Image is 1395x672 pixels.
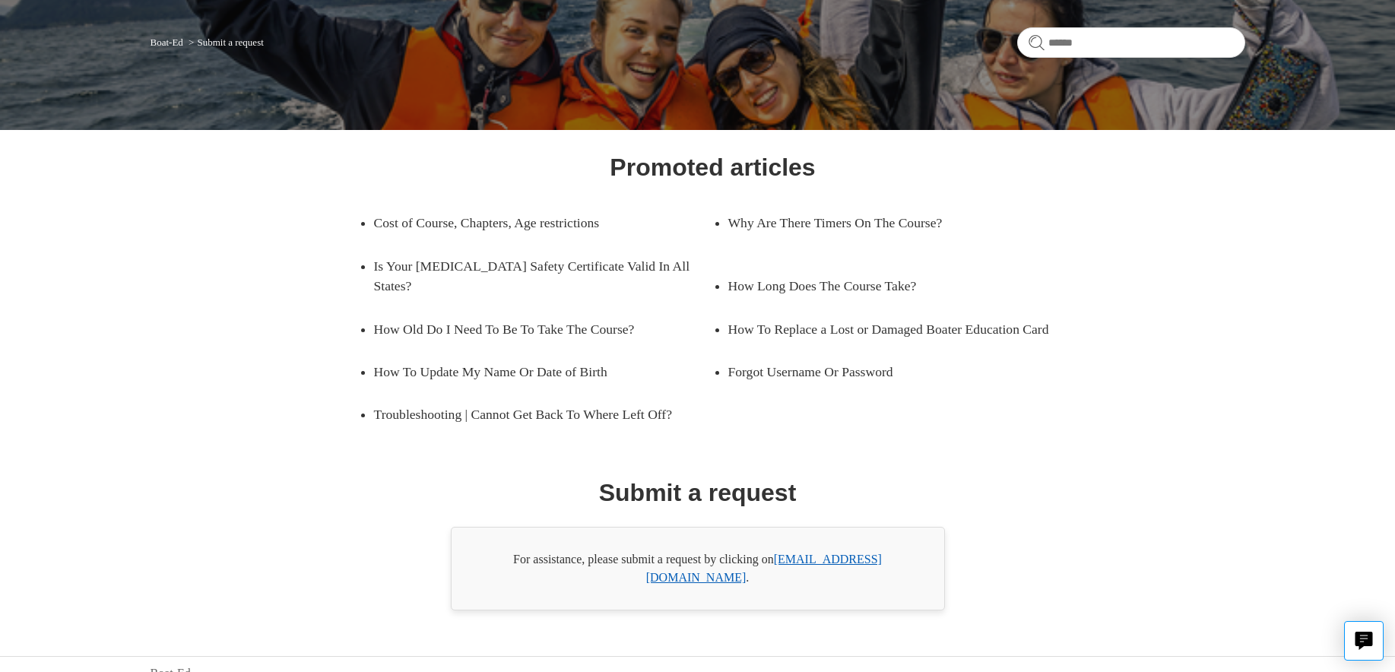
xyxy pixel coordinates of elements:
a: How To Replace a Lost or Damaged Boater Education Card [728,308,1067,350]
div: For assistance, please submit a request by clicking on . [451,527,945,610]
button: Live chat [1344,621,1384,661]
a: Is Your [MEDICAL_DATA] Safety Certificate Valid In All States? [374,245,713,308]
a: Forgot Username Or Password [728,350,1045,393]
li: Submit a request [185,36,264,48]
h1: Promoted articles [610,149,815,185]
a: Troubleshooting | Cannot Get Back To Where Left Off? [374,393,713,436]
h1: Submit a request [599,474,797,511]
a: Cost of Course, Chapters, Age restrictions [374,201,690,244]
a: How Old Do I Need To Be To Take The Course? [374,308,690,350]
a: How To Update My Name Or Date of Birth [374,350,690,393]
input: Search [1017,27,1245,58]
li: Boat-Ed [151,36,186,48]
a: Why Are There Timers On The Course? [728,201,1045,244]
a: Boat-Ed [151,36,183,48]
a: How Long Does The Course Take? [728,265,1045,307]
